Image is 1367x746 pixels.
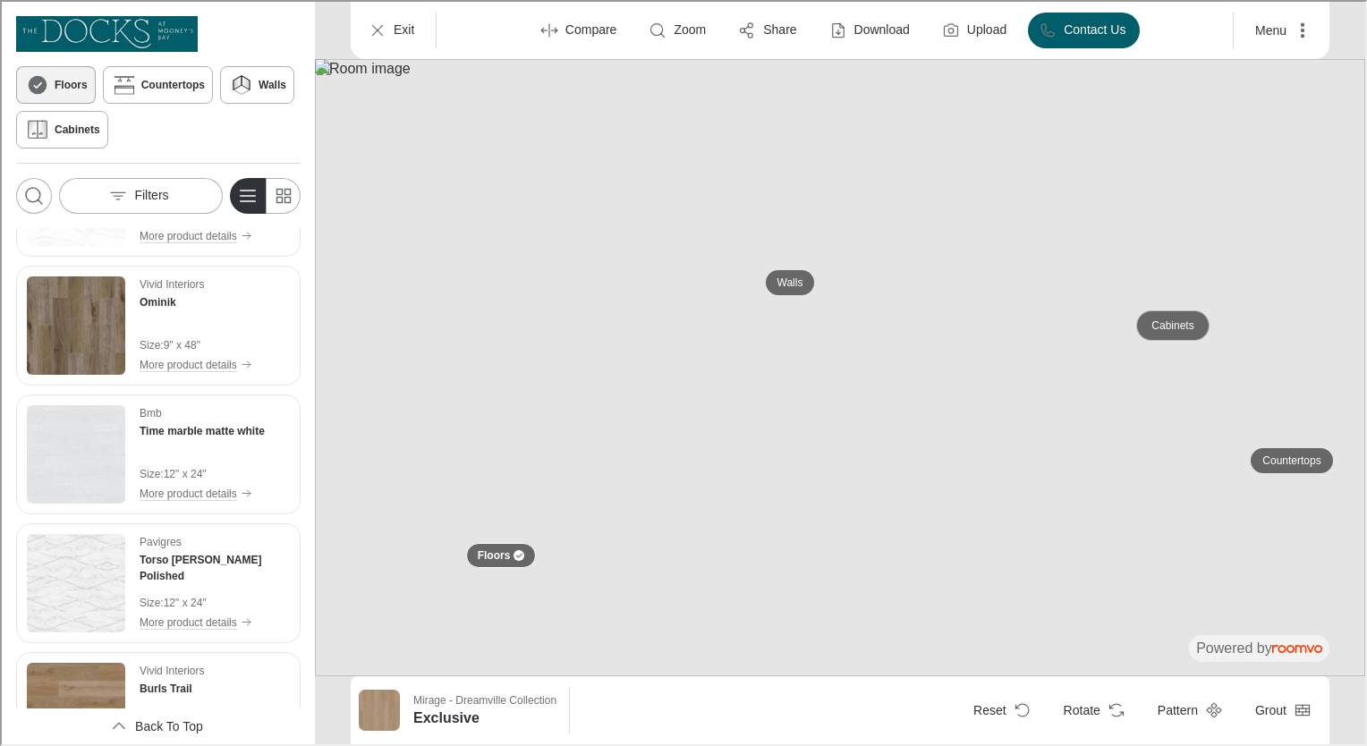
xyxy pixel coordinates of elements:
[14,109,106,147] button: Cabinets
[1194,637,1320,657] p: Powered by
[761,20,794,38] p: Share
[138,484,235,500] p: More product details
[218,64,293,102] button: Walls
[138,661,202,677] p: Vivid Interiors
[528,11,630,47] button: Enter compare mode
[101,64,211,102] button: Countertops
[53,75,86,91] h6: Floors
[853,20,908,38] p: Download
[14,393,299,513] div: See Time marble matte white in the room
[14,14,196,50] img: Logo representing The Docks.
[406,687,560,730] button: Show details for Exclusive
[313,57,1363,674] img: Room image
[257,75,284,91] h6: Walls
[138,226,235,242] p: More product details
[138,275,202,291] p: Vivid Interiors
[138,611,288,631] button: More product details
[1239,691,1320,726] button: Open groove dropdown
[14,521,299,641] div: See Torso bianco Polished in the room
[1194,637,1320,657] div: The visualizer is powered by Roomvo.
[14,14,196,50] a: Go to The Docks's website.
[138,482,263,502] button: More product details
[138,464,162,480] p: Size :
[930,11,1019,47] button: Upload a picture of your room
[726,11,809,47] button: Share
[162,335,199,352] p: 9" x 48"
[132,185,166,203] p: Filters
[138,532,180,548] p: Pavigres
[25,403,123,502] img: Time marble matte white. Link opens in a new window.
[228,176,299,212] div: Product List Mode Selector
[965,20,1005,38] label: Upload
[138,353,250,373] button: More product details
[14,264,299,384] div: See Ominik in the room
[138,593,162,609] p: Size :
[162,464,205,480] p: 12" x 24"
[25,275,123,373] img: Ominik. Link opens in a new window.
[817,11,922,47] button: Download
[1239,11,1320,47] button: More actions
[25,532,123,631] img: Torso bianco Polished. Link opens in a new window.
[1261,452,1319,467] p: Countertops
[228,176,264,212] button: Switch to detail view
[138,613,235,629] p: More product details
[1062,20,1124,38] p: Contact Us
[138,355,235,371] p: More product details
[140,75,203,91] h6: Countertops
[672,20,704,38] p: Zoom
[636,11,718,47] button: Zoom room image
[138,292,174,309] h4: Ominik
[263,176,299,212] button: Switch to simple view
[1142,691,1232,726] button: Open pattern dialog
[138,335,162,352] p: Size :
[564,20,616,38] p: Compare
[412,707,555,726] h6: Exclusive
[1150,317,1192,332] p: Cabinets
[138,550,288,582] h4: Torso bianco Polished
[1048,691,1134,726] button: Rotate Surface
[57,176,221,212] button: Open the filters menu
[53,120,98,136] h6: Cabinets
[138,225,288,244] button: More product details
[776,274,802,289] p: Walls
[1134,309,1207,339] button: Cabinets
[138,421,263,437] h4: Time marble matte white
[138,679,191,695] h4: Burls Trail
[957,691,1040,726] button: Reset product
[464,541,535,566] button: Floors
[356,11,427,47] button: Exit
[14,707,299,742] button: Scroll back to the beginning
[1270,643,1320,651] img: roomvo_wordmark.svg
[162,593,205,609] p: 12" x 24"
[14,176,50,212] button: Open search box
[1026,11,1138,47] button: Contact Us
[14,64,94,102] button: Floors
[357,688,398,729] img: Exclusive
[1249,446,1330,471] button: Countertops
[138,403,160,420] p: Bmb
[412,691,555,707] p: Mirage - Dreamville Collection
[476,547,509,562] p: Floors
[392,20,412,38] p: Exit
[764,268,813,293] button: Walls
